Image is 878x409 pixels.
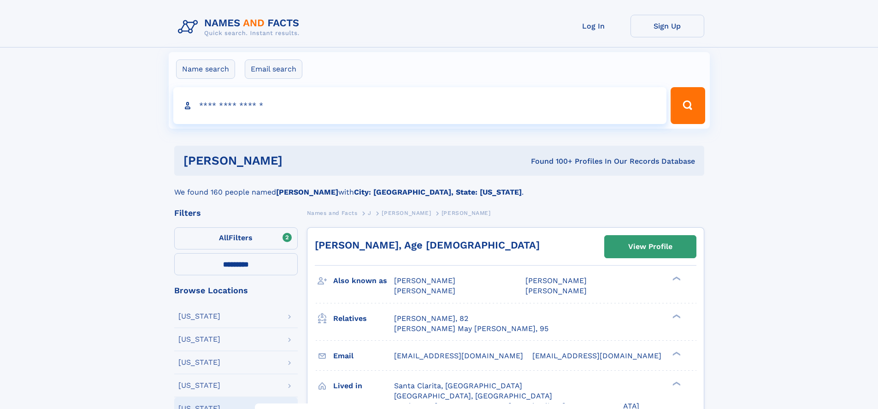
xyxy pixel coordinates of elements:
[394,351,523,360] span: [EMAIL_ADDRESS][DOMAIN_NAME]
[178,313,220,320] div: [US_STATE]
[394,381,522,390] span: Santa Clarita, [GEOGRAPHIC_DATA]
[605,236,696,258] a: View Profile
[525,276,587,285] span: [PERSON_NAME]
[631,15,704,37] a: Sign Up
[315,239,540,251] a: [PERSON_NAME], Age [DEMOGRAPHIC_DATA]
[183,155,407,166] h1: [PERSON_NAME]
[333,348,394,364] h3: Email
[394,324,548,334] a: [PERSON_NAME] May [PERSON_NAME], 95
[178,336,220,343] div: [US_STATE]
[670,276,681,282] div: ❯
[525,286,587,295] span: [PERSON_NAME]
[176,59,235,79] label: Name search
[670,380,681,386] div: ❯
[407,156,695,166] div: Found 100+ Profiles In Our Records Database
[219,233,229,242] span: All
[245,59,302,79] label: Email search
[670,350,681,356] div: ❯
[178,359,220,366] div: [US_STATE]
[368,207,371,219] a: J
[173,87,667,124] input: search input
[307,207,358,219] a: Names and Facts
[174,286,298,295] div: Browse Locations
[628,236,672,257] div: View Profile
[174,15,307,40] img: Logo Names and Facts
[276,188,338,196] b: [PERSON_NAME]
[671,87,705,124] button: Search Button
[382,210,431,216] span: [PERSON_NAME]
[333,311,394,326] h3: Relatives
[394,276,455,285] span: [PERSON_NAME]
[394,286,455,295] span: [PERSON_NAME]
[174,227,298,249] label: Filters
[442,210,491,216] span: [PERSON_NAME]
[333,273,394,289] h3: Also known as
[333,378,394,394] h3: Lived in
[354,188,522,196] b: City: [GEOGRAPHIC_DATA], State: [US_STATE]
[178,382,220,389] div: [US_STATE]
[382,207,431,219] a: [PERSON_NAME]
[532,351,661,360] span: [EMAIL_ADDRESS][DOMAIN_NAME]
[557,15,631,37] a: Log In
[394,391,552,400] span: [GEOGRAPHIC_DATA], [GEOGRAPHIC_DATA]
[368,210,371,216] span: J
[394,314,468,324] a: [PERSON_NAME], 82
[670,313,681,319] div: ❯
[174,209,298,217] div: Filters
[174,176,704,198] div: We found 160 people named with .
